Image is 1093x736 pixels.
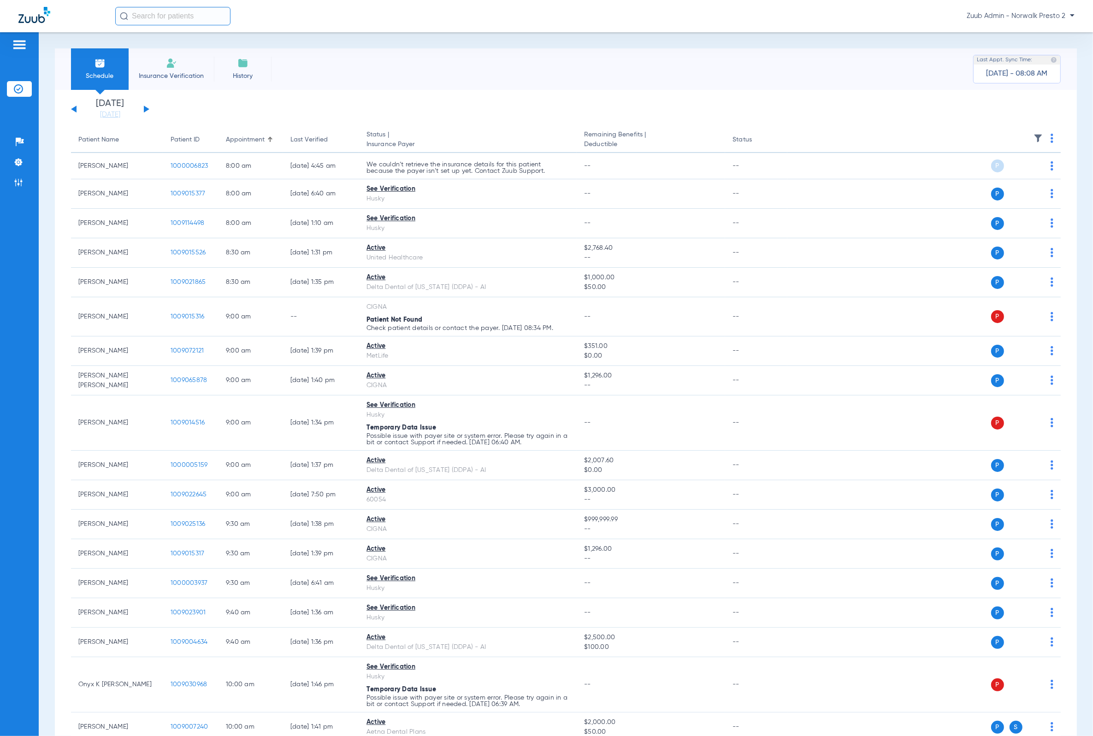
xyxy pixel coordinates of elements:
span: $351.00 [584,342,718,351]
td: -- [725,510,787,539]
img: group-dot-blue.svg [1051,460,1053,470]
div: CIGNA [366,524,569,534]
img: hamburger-icon [12,39,27,50]
td: [PERSON_NAME] [71,598,163,628]
span: -- [584,524,718,534]
div: Active [366,485,569,495]
div: Active [366,371,569,381]
p: Possible issue with payer site or system error. Please try again in a bit or contact Support if n... [366,695,569,707]
td: -- [725,366,787,395]
div: United Healthcare [366,253,569,263]
span: P [991,188,1004,200]
span: P [991,678,1004,691]
td: [PERSON_NAME] [71,238,163,268]
div: Husky [366,194,569,204]
div: Husky [366,224,569,233]
span: 1009022645 [171,491,207,498]
span: History [221,71,265,81]
td: [DATE] 1:46 PM [283,657,359,712]
span: [DATE] - 08:08 AM [987,69,1048,78]
div: Active [366,273,569,283]
td: [DATE] 4:45 AM [283,153,359,179]
div: Husky [366,410,569,420]
td: 8:30 AM [219,268,283,297]
th: Status [725,127,787,153]
span: 1000003937 [171,580,208,586]
div: Delta Dental of [US_STATE] (DDPA) - AI [366,465,569,475]
td: [PERSON_NAME] [PERSON_NAME] [71,366,163,395]
span: -- [584,313,591,320]
td: 9:00 AM [219,297,283,336]
td: [DATE] 6:41 AM [283,569,359,598]
td: [PERSON_NAME] [71,297,163,336]
span: -- [584,609,591,616]
span: 1009025136 [171,521,206,527]
div: CIGNA [366,302,569,312]
span: P [991,636,1004,649]
td: [DATE] 6:40 AM [283,179,359,209]
span: $2,007.60 [584,456,718,465]
span: P [991,518,1004,531]
span: P [991,217,1004,230]
img: group-dot-blue.svg [1051,608,1053,617]
td: -- [725,539,787,569]
iframe: Chat Widget [1047,692,1093,736]
td: [PERSON_NAME] [71,395,163,451]
div: Active [366,456,569,465]
img: group-dot-blue.svg [1051,218,1053,228]
span: P [991,345,1004,358]
div: Active [366,718,569,727]
img: Schedule [95,58,106,69]
div: Delta Dental of [US_STATE] (DDPA) - AI [366,642,569,652]
img: group-dot-blue.svg [1051,418,1053,427]
span: P [991,374,1004,387]
td: [PERSON_NAME] [71,539,163,569]
div: Appointment [226,135,276,145]
td: [DATE] 1:36 PM [283,628,359,657]
span: P [991,310,1004,323]
li: [DATE] [83,99,138,119]
span: P [991,577,1004,590]
td: [PERSON_NAME] [71,451,163,480]
div: Active [366,515,569,524]
div: 60054 [366,495,569,505]
td: [PERSON_NAME] [71,179,163,209]
img: Manual Insurance Verification [166,58,177,69]
img: group-dot-blue.svg [1051,189,1053,198]
td: -- [283,297,359,336]
span: Zuub Admin - Norwalk Presto 2 [967,12,1075,21]
span: P [991,417,1004,430]
div: Active [366,633,569,642]
td: -- [725,480,787,510]
td: -- [725,297,787,336]
img: Zuub Logo [18,7,50,23]
td: [DATE] 1:40 PM [283,366,359,395]
td: [DATE] 1:37 PM [283,451,359,480]
span: 1009030968 [171,681,207,688]
span: Temporary Data Issue [366,686,436,693]
div: Active [366,243,569,253]
img: group-dot-blue.svg [1051,519,1053,529]
span: P [991,247,1004,259]
span: Insurance Payer [366,140,569,149]
td: [PERSON_NAME] [71,480,163,510]
span: $2,000.00 [584,718,718,727]
div: See Verification [366,603,569,613]
img: group-dot-blue.svg [1051,248,1053,257]
div: Husky [366,583,569,593]
span: Temporary Data Issue [366,424,436,431]
span: 1009021865 [171,279,206,285]
span: -- [584,681,591,688]
div: Delta Dental of [US_STATE] (DDPA) - AI [366,283,569,292]
div: See Verification [366,662,569,672]
div: Patient ID [171,135,200,145]
span: $999,999.99 [584,515,718,524]
td: -- [725,268,787,297]
div: Husky [366,672,569,682]
td: 9:00 AM [219,480,283,510]
span: P [991,276,1004,289]
td: [PERSON_NAME] [71,209,163,238]
td: 9:00 AM [219,395,283,451]
img: filter.svg [1034,134,1043,143]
